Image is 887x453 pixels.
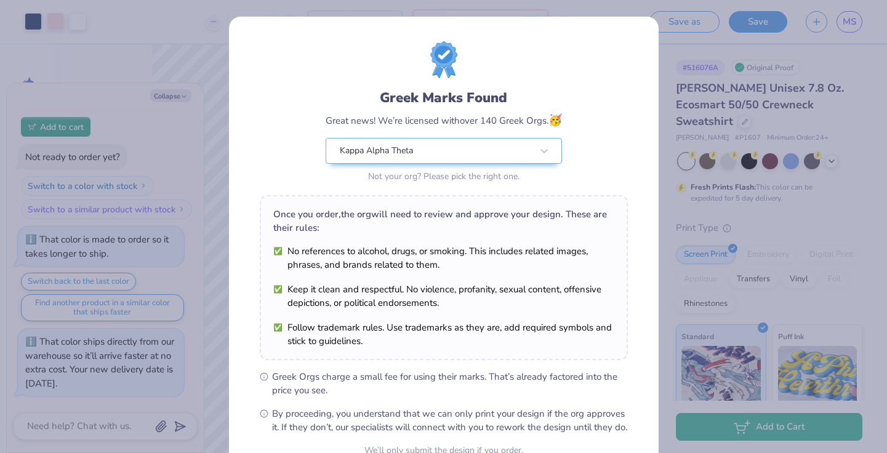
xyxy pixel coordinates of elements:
li: Keep it clean and respectful. No violence, profanity, sexual content, offensive depictions, or po... [273,283,614,310]
li: No references to alcohol, drugs, or smoking. This includes related images, phrases, and brands re... [273,244,614,271]
span: Greek Orgs charge a small fee for using their marks. That’s already factored into the price you see. [272,370,628,397]
span: 🥳 [548,113,562,127]
div: Greek Marks Found [326,88,562,108]
span: By proceeding, you understand that we can only print your design if the org approves it. If they ... [272,407,628,434]
div: Not your org? Please pick the right one. [326,170,562,183]
div: Once you order, the org will need to review and approve your design. These are their rules: [273,207,614,235]
li: Follow trademark rules. Use trademarks as they are, add required symbols and stick to guidelines. [273,321,614,348]
img: license-marks-badge.png [430,41,457,78]
div: Great news! We’re licensed with over 140 Greek Orgs. [326,112,562,129]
